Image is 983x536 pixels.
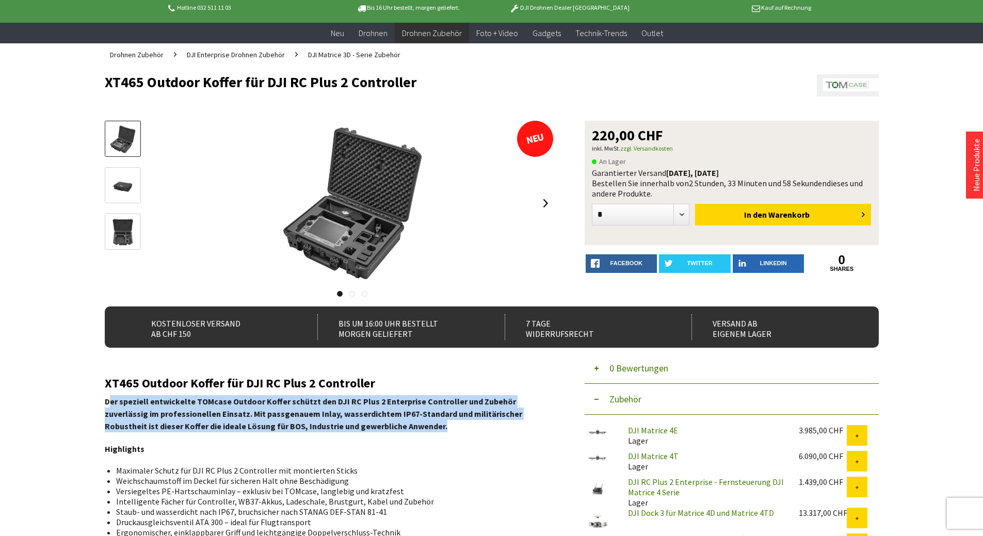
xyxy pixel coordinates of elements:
[328,2,489,14] p: Bis 16 Uhr bestellt, morgen geliefert.
[733,254,804,273] a: LinkedIn
[167,2,328,14] p: Hotline 032 511 11 03
[585,508,610,533] img: DJI Dock 3 für Matrice 4D und Matrice 4TD
[476,28,518,38] span: Foto + Video
[525,23,568,44] a: Gadgets
[105,377,554,390] h2: XT465 Outdoor Koffer für DJI RC Plus 2 Controller
[105,396,522,431] strong: Der speziell entwickelte TOMcase Outdoor Koffer schützt den DJI RC Plus 2 Enterprise Controller u...
[533,28,561,38] span: Gadgets
[691,314,856,340] div: Versand ab eigenem Lager
[768,209,810,220] span: Warenkorb
[586,254,657,273] a: facebook
[799,425,847,435] div: 3.985,00 CHF
[182,43,290,66] a: DJI Enterprise Drohnen Zubehör
[799,508,847,518] div: 13.317,00 CHF
[620,144,673,152] a: zzgl. Versandkosten
[641,28,663,38] span: Outlet
[628,477,784,497] a: DJI RC Plus 2 Enterprise - Fernsteuerung DJI Matrice 4 Serie
[687,260,713,266] span: twitter
[469,23,525,44] a: Foto + Video
[592,155,626,168] span: An Lager
[105,444,144,454] strong: Highlights
[620,425,791,446] div: Lager
[303,43,406,66] a: DJI Matrice 3D - Serie Zubehör
[324,23,351,44] a: Neu
[620,451,791,472] div: Lager
[116,507,545,517] li: Staub- und wasserdicht nach IP67, bruchsicher nach STANAG DEF-STAN 81-41
[620,477,791,508] div: Lager
[806,266,878,272] a: shares
[489,2,650,14] p: DJI Drohnen Dealer [GEOGRAPHIC_DATA]
[359,28,388,38] span: Drohnen
[108,124,138,154] img: Vorschau: XT465 Outdoor Koffer für DJI RC Plus 2 Controller
[799,451,847,461] div: 6.090,00 CHF
[110,50,164,59] span: Drohnen Zubehör
[610,260,642,266] span: facebook
[131,314,295,340] div: Kostenloser Versand ab CHF 150
[592,142,872,155] p: inkl. MwSt.
[105,74,724,90] h1: XT465 Outdoor Koffer für DJI RC Plus 2 Controller
[395,23,469,44] a: Drohnen Zubehör
[744,209,767,220] span: In den
[116,517,545,527] li: Druckausgleichsventil ATA 300 – ideal für Flugtransport
[585,353,879,384] button: 0 Bewertungen
[659,254,731,273] a: twitter
[105,43,169,66] a: Drohnen Zubehör
[666,168,719,178] b: [DATE], [DATE]
[628,508,774,518] a: DJI Dock 3 für Matrice 4D und Matrice 4TD
[505,314,669,340] div: 7 Tage Widerrufsrecht
[568,23,634,44] a: Technik-Trends
[650,2,811,14] p: Kauf auf Rechnung
[628,451,679,461] a: DJI Matrice 4T
[116,465,545,476] li: Maximaler Schutz für DJI RC Plus 2 Controller mit montierten Sticks
[270,121,435,286] img: XT465 Outdoor Koffer für DJI RC Plus 2 Controller
[695,204,871,225] button: In den Warenkorb
[116,496,545,507] li: Intelligente Fächer für Controller, WB37-Akkus, Ladeschale, Brustgurt, Kabel und Zubehör
[317,314,482,340] div: Bis um 16:00 Uhr bestellt Morgen geliefert
[585,451,610,465] img: DJI Matrice 4T
[308,50,400,59] span: DJI Matrice 3D - Serie Zubehör
[116,476,545,486] li: Weichschaumstoff im Deckel für sicheren Halt ohne Beschädigung
[592,128,663,142] span: 220,00 CHF
[628,425,678,435] a: DJI Matrice 4E
[585,425,610,440] img: DJI Matrice 4E
[351,23,395,44] a: Drohnen
[971,139,981,191] a: Neue Produkte
[689,178,827,188] span: 2 Stunden, 33 Minuten und 58 Sekunden
[585,384,879,415] button: Zubehör
[402,28,462,38] span: Drohnen Zubehör
[799,477,847,487] div: 1.439,00 CHF
[592,168,872,199] div: Garantierter Versand Bestellen Sie innerhalb von dieses und andere Produkte.
[116,486,545,496] li: Versiegeltes PE-Hartschauminlay – exklusiv bei TOMcase, langlebig und kratzfest
[187,50,285,59] span: DJI Enterprise Drohnen Zubehör
[634,23,670,44] a: Outlet
[806,254,878,266] a: 0
[331,28,344,38] span: Neu
[575,28,627,38] span: Technik-Trends
[585,477,610,502] img: DJI RC Plus 2 Enterprise - Fernsteuerung DJI Matrice 4 Serie
[760,260,787,266] span: LinkedIn
[817,74,879,96] img: TomCase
